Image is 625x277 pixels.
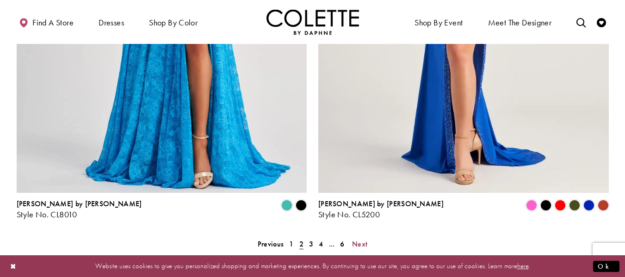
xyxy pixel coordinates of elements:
i: Turquoise [281,200,292,211]
span: 4 [319,239,323,249]
i: Black [296,200,307,211]
a: Find a store [17,9,76,35]
span: [PERSON_NAME] by [PERSON_NAME] [17,199,142,209]
span: Shop by color [149,18,198,27]
a: Next Page [349,237,370,251]
div: Colette by Daphne Style No. CL8010 [17,200,142,219]
i: Red [555,200,566,211]
span: 3 [309,239,313,249]
button: Submit Dialog [593,260,619,272]
a: 4 [316,237,326,251]
span: Dresses [99,18,124,27]
span: Style No. CL8010 [17,209,77,220]
span: ... [329,239,335,249]
a: Visit Home Page [266,9,359,35]
span: Meet the designer [488,18,552,27]
span: 2 [299,239,303,249]
span: Shop By Event [412,9,465,35]
a: Prev Page [255,237,286,251]
i: Olive [569,200,580,211]
span: Current page [297,237,306,251]
span: Next [352,239,367,249]
span: Style No. CL5200 [318,209,380,220]
i: Sienna [598,200,609,211]
a: 3 [306,237,316,251]
span: Dresses [96,9,126,35]
span: Shop By Event [415,18,463,27]
a: Toggle search [574,9,588,35]
i: Neon Pink [526,200,537,211]
div: Colette by Daphne Style No. CL5200 [318,200,444,219]
span: [PERSON_NAME] by [PERSON_NAME] [318,199,444,209]
span: Shop by color [147,9,200,35]
a: Meet the designer [486,9,554,35]
img: Colette by Daphne [266,9,359,35]
a: here [517,261,529,271]
a: Check Wishlist [594,9,608,35]
i: Black [540,200,551,211]
span: Find a store [32,18,74,27]
span: Previous [258,239,284,249]
span: 1 [289,239,293,249]
p: Website uses cookies to give you personalized shopping and marketing experiences. By continuing t... [67,260,558,272]
a: ... [326,237,338,251]
a: 6 [337,237,347,251]
a: 1 [286,237,296,251]
i: Royal Blue [583,200,594,211]
span: 6 [340,239,344,249]
button: Close Dialog [6,258,21,274]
